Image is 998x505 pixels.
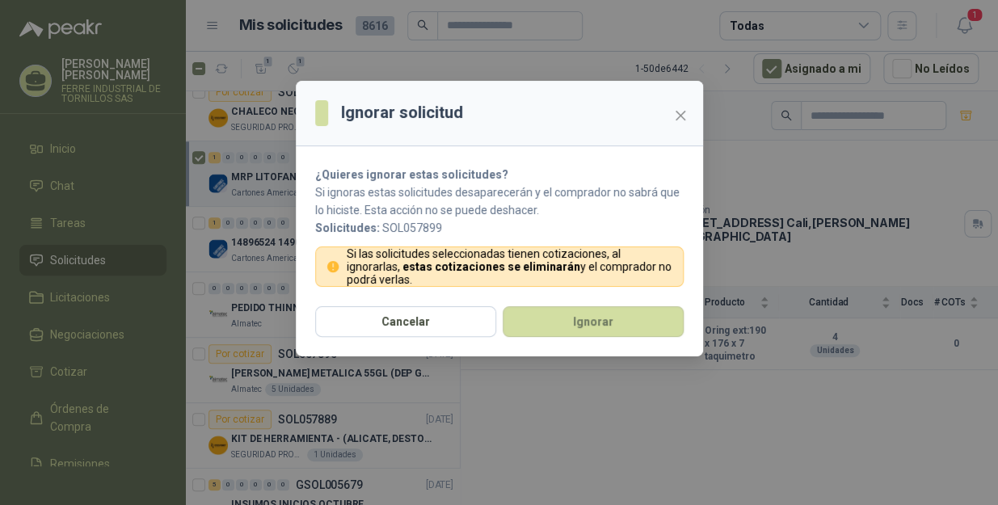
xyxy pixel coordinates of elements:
p: Si las solicitudes seleccionadas tienen cotizaciones, al ignorarlas, y el comprador no podrá verlas. [346,247,673,286]
h3: Ignorar solicitud [341,100,463,125]
p: Si ignoras estas solicitudes desaparecerán y el comprador no sabrá que lo hiciste. Esta acción no... [315,183,684,219]
p: SOL057899 [315,219,684,237]
button: Ignorar [503,306,684,337]
strong: ¿Quieres ignorar estas solicitudes? [315,168,508,181]
button: Cancelar [315,306,496,337]
b: Solicitudes: [315,221,380,234]
button: Close [667,103,693,128]
strong: estas cotizaciones se eliminarán [402,260,579,273]
span: close [674,109,687,122]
